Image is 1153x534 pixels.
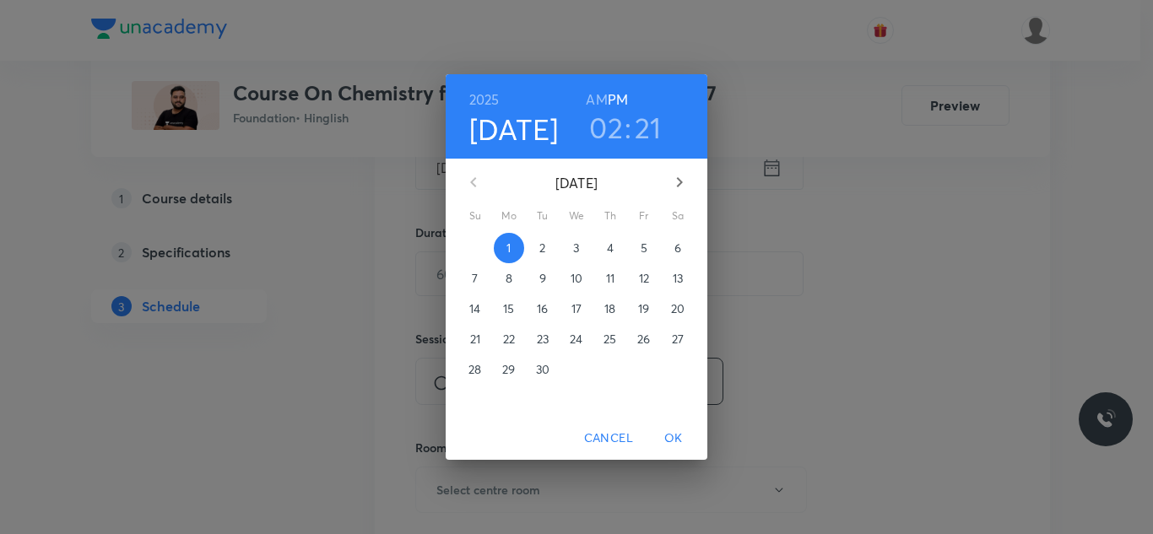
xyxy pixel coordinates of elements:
button: Cancel [577,423,640,454]
p: 20 [671,300,685,317]
p: 19 [638,300,649,317]
button: 2 [528,233,558,263]
button: 8 [494,263,524,294]
p: 7 [472,270,478,287]
p: 24 [570,331,582,348]
button: 10 [561,263,592,294]
button: [DATE] [469,111,559,147]
p: 6 [674,240,681,256]
span: Tu [528,208,558,224]
button: AM [586,88,607,111]
p: 22 [503,331,515,348]
p: 3 [573,240,579,256]
button: 17 [561,294,592,324]
button: 11 [595,263,625,294]
p: 28 [468,361,481,378]
p: 21 [470,331,480,348]
span: Cancel [584,428,633,449]
p: 15 [503,300,514,317]
p: 8 [506,270,512,287]
button: 7 [460,263,490,294]
button: 20 [663,294,693,324]
button: 24 [561,324,592,354]
p: 4 [607,240,614,256]
p: 26 [637,331,650,348]
p: 5 [641,240,647,256]
p: 23 [537,331,549,348]
button: 4 [595,233,625,263]
button: 1 [494,233,524,263]
p: 29 [502,361,515,378]
button: 15 [494,294,524,324]
p: 17 [571,300,582,317]
button: 13 [663,263,693,294]
button: 3 [561,233,592,263]
span: Fr [629,208,659,224]
button: 16 [528,294,558,324]
button: 18 [595,294,625,324]
button: 12 [629,263,659,294]
button: 22 [494,324,524,354]
button: 29 [494,354,524,385]
span: Mo [494,208,524,224]
p: 10 [571,270,582,287]
button: 21 [460,324,490,354]
p: 2 [539,240,545,256]
p: 9 [539,270,546,287]
p: 11 [606,270,614,287]
span: Su [460,208,490,224]
p: 16 [537,300,548,317]
span: Sa [663,208,693,224]
p: [DATE] [494,173,659,193]
button: 25 [595,324,625,354]
p: 18 [604,300,615,317]
span: Th [595,208,625,224]
button: 14 [460,294,490,324]
button: 19 [629,294,659,324]
button: 27 [663,324,693,354]
button: 30 [528,354,558,385]
button: 5 [629,233,659,263]
button: 02 [589,110,623,145]
button: 9 [528,263,558,294]
button: 21 [635,110,662,145]
p: 30 [536,361,549,378]
p: 25 [604,331,616,348]
h3: : [625,110,631,145]
button: OK [647,423,701,454]
span: We [561,208,592,224]
button: PM [608,88,628,111]
p: 13 [673,270,683,287]
p: 12 [639,270,649,287]
span: OK [653,428,694,449]
button: 28 [460,354,490,385]
button: 26 [629,324,659,354]
p: 14 [469,300,480,317]
button: 23 [528,324,558,354]
p: 27 [672,331,684,348]
button: 6 [663,233,693,263]
p: 1 [506,240,511,256]
button: 2025 [469,88,500,111]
